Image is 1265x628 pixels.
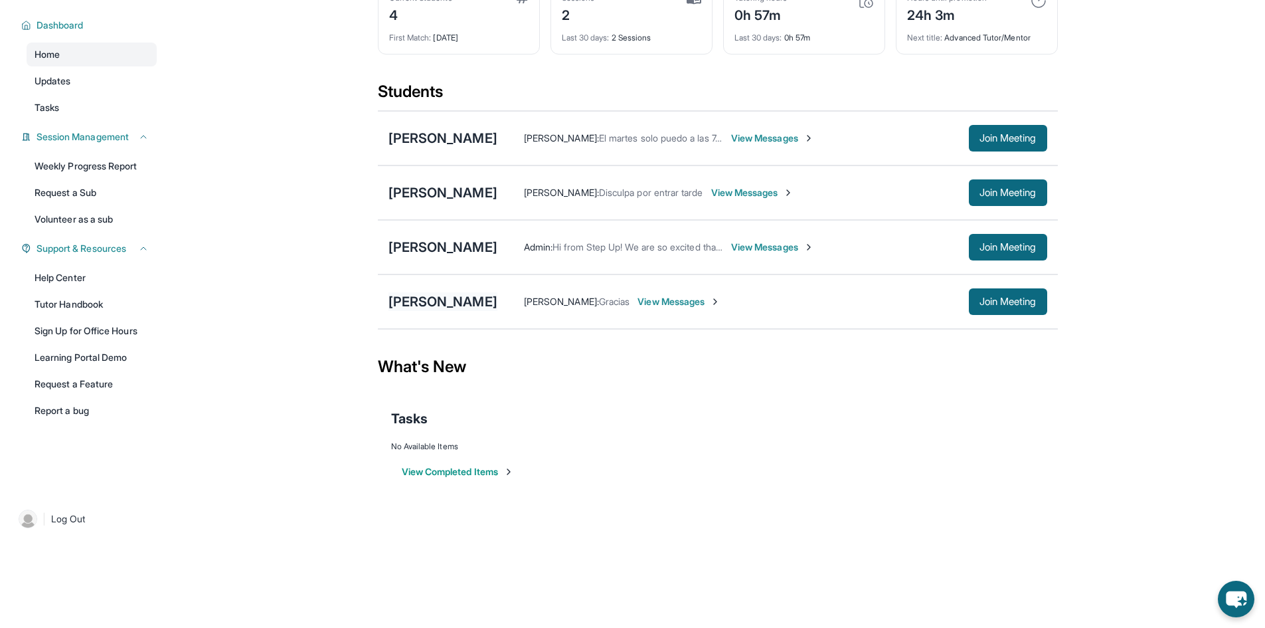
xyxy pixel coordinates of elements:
[35,101,59,114] span: Tasks
[562,3,595,25] div: 2
[803,133,814,144] img: Chevron-Right
[13,504,157,534] a: |Log Out
[35,74,71,88] span: Updates
[27,399,157,423] a: Report a bug
[27,43,157,66] a: Home
[27,181,157,205] a: Request a Sub
[524,241,552,253] span: Admin :
[389,33,432,43] span: First Match :
[907,25,1047,43] div: Advanced Tutor/Mentor
[979,298,1037,306] span: Join Meeting
[389,3,452,25] div: 4
[969,234,1047,261] button: Join Meeting
[27,207,157,231] a: Volunteer as a sub
[599,187,703,198] span: Disculpa por entrar tarde
[979,189,1037,197] span: Join Meeting
[969,179,1047,206] button: Join Meeting
[27,319,157,343] a: Sign Up for Office Hours
[734,3,788,25] div: 0h 57m
[907,3,987,25] div: 24h 3m
[27,154,157,178] a: Weekly Progress Report
[388,183,497,202] div: [PERSON_NAME]
[979,134,1037,142] span: Join Meeting
[27,266,157,290] a: Help Center
[37,242,126,255] span: Support & Resources
[637,295,720,308] span: View Messages
[378,81,1058,110] div: Students
[562,33,610,43] span: Last 30 days :
[391,409,428,428] span: Tasks
[599,296,630,307] span: Gracias
[389,25,529,43] div: [DATE]
[388,129,497,148] div: [PERSON_NAME]
[19,510,37,528] img: user-img
[979,243,1037,251] span: Join Meeting
[402,465,514,478] button: View Completed Items
[27,69,157,93] a: Updates
[803,242,814,253] img: Chevron-Right
[599,132,1036,144] span: El martes solo puedo a las 7, pero el viernes a las 6 está bien. Y las sesiones no mas son de 45 ...
[388,238,497,257] div: [PERSON_NAME]
[37,19,84,32] span: Dashboard
[524,132,599,144] span: [PERSON_NAME] :
[1218,581,1254,617] button: chat-button
[783,187,794,198] img: Chevron-Right
[51,512,86,526] span: Log Out
[378,338,1058,396] div: What's New
[907,33,943,43] span: Next title :
[734,33,782,43] span: Last 30 days :
[31,19,149,32] button: Dashboard
[31,242,149,255] button: Support & Resources
[37,130,129,144] span: Session Management
[27,346,157,369] a: Learning Portal Demo
[969,125,1047,152] button: Join Meeting
[711,186,794,199] span: View Messages
[27,372,157,396] a: Request a Feature
[562,25,701,43] div: 2 Sessions
[27,96,157,120] a: Tasks
[731,132,814,145] span: View Messages
[710,296,720,307] img: Chevron-Right
[524,187,599,198] span: [PERSON_NAME] :
[391,441,1045,452] div: No Available Items
[27,292,157,316] a: Tutor Handbook
[42,511,46,527] span: |
[524,296,599,307] span: [PERSON_NAME] :
[31,130,149,144] button: Session Management
[731,241,814,254] span: View Messages
[35,48,60,61] span: Home
[388,292,497,311] div: [PERSON_NAME]
[969,288,1047,315] button: Join Meeting
[734,25,874,43] div: 0h 57m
